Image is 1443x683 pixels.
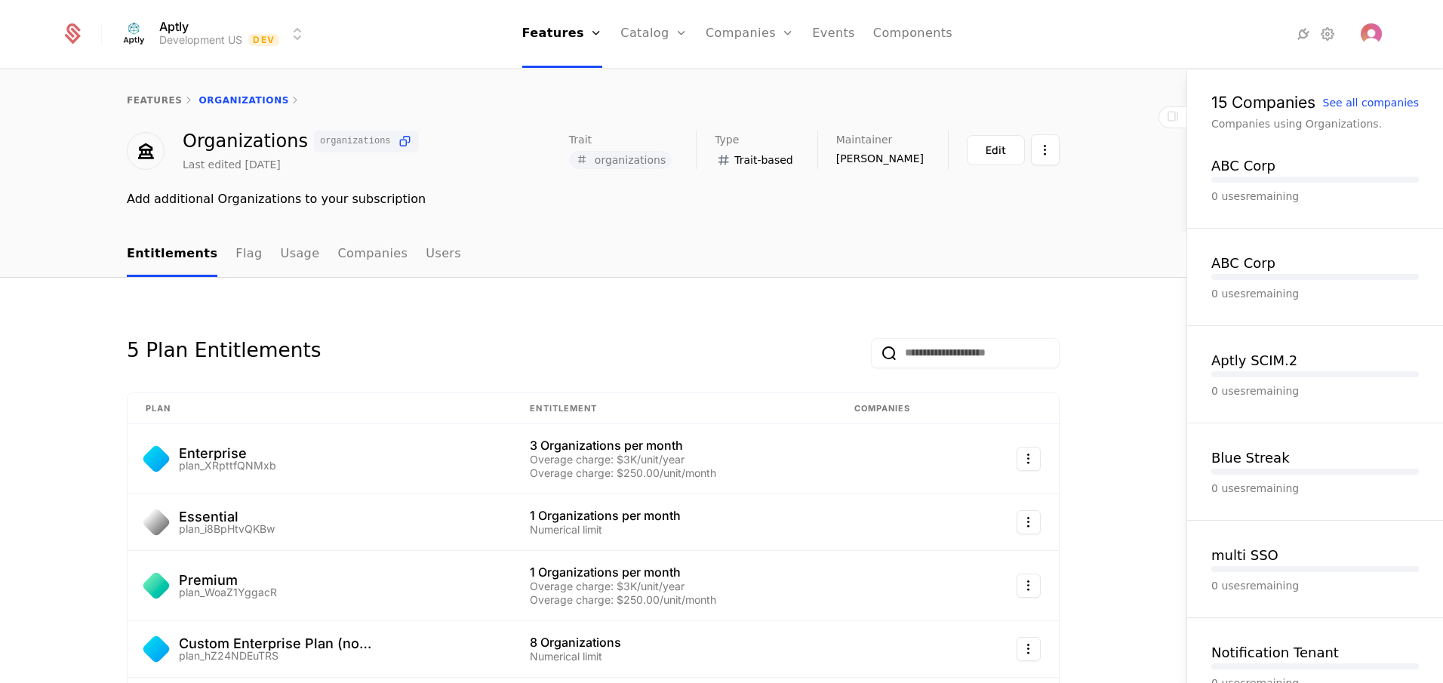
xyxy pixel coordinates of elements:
[530,651,817,662] div: Numerical limit
[426,232,461,277] a: Users
[235,232,262,277] a: Flag
[569,134,592,145] span: Trait
[530,595,817,605] div: Overage charge: $250.00/unit/month
[248,34,279,46] span: Dev
[1211,286,1419,301] div: 0 uses remaining
[530,509,817,521] div: 1 Organizations per month
[127,232,461,277] ul: Choose Sub Page
[1211,94,1315,110] div: 15 Companies
[1017,447,1041,471] button: Select action
[127,232,217,277] a: Entitlements
[159,32,242,48] div: Development US
[967,135,1025,165] button: Edit
[1211,155,1275,177] button: ABC Corp
[530,581,817,592] div: Overage charge: $3K/unit/year
[1361,23,1382,45] button: Open user button
[530,439,817,451] div: 3 Organizations per month
[179,524,275,534] div: plan_i8BpHtvQKBw
[1211,448,1290,469] button: Blue Streak
[1211,481,1419,496] div: 0 uses remaining
[179,637,374,651] div: Custom Enterprise Plan (no subscription)
[1318,25,1337,43] a: Settings
[179,587,277,598] div: plan_WoaZ1YggacR
[1017,510,1041,534] button: Select action
[179,460,276,471] div: plan_XRpttfQNMxb
[530,636,817,648] div: 8 Organizations
[1211,545,1278,566] button: multi SSO
[734,152,793,168] span: Trait-based
[115,16,152,52] img: Aptly
[179,510,275,524] div: Essential
[1211,642,1339,663] button: Notification Tenant
[530,525,817,535] div: Numerical limit
[836,393,971,425] th: Companies
[127,338,321,368] div: 5 Plan Entitlements
[530,566,817,578] div: 1 Organizations per month
[1211,350,1297,371] button: Aptly SCIM.2
[281,232,320,277] a: Usage
[120,17,306,51] button: Select environment
[1211,116,1419,131] div: Companies using Organizations.
[986,143,1006,158] div: Edit
[1211,253,1275,274] button: ABC Corp
[1017,637,1041,661] button: Select action
[595,154,666,166] span: organizations
[183,157,281,172] div: Last edited [DATE]
[836,134,893,145] span: Maintainer
[1017,574,1041,598] button: Select action
[1211,383,1419,398] div: 0 uses remaining
[836,151,924,166] span: [PERSON_NAME]
[179,651,374,661] div: plan_hZ24NDEuTRS
[1361,23,1382,45] img: 's logo
[512,393,835,425] th: Entitlement
[128,393,512,425] th: Plan
[127,95,183,106] a: features
[179,447,276,460] div: Enterprise
[320,137,391,146] span: organizations
[179,574,277,587] div: Premium
[337,232,408,277] a: Companies
[715,134,739,145] span: Type
[530,468,817,478] div: Overage charge: $250.00/unit/month
[159,20,189,32] span: Aptly
[1211,189,1419,204] div: 0 uses remaining
[530,454,817,465] div: Overage charge: $3K/unit/year
[1031,134,1060,165] button: Select action
[1211,578,1419,593] div: 0 uses remaining
[183,131,419,152] div: Organizations
[1294,25,1312,43] a: Integrations
[127,190,1060,208] div: Add additional Organizations to your subscription
[1323,97,1419,108] div: See all companies
[127,232,1060,277] nav: Main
